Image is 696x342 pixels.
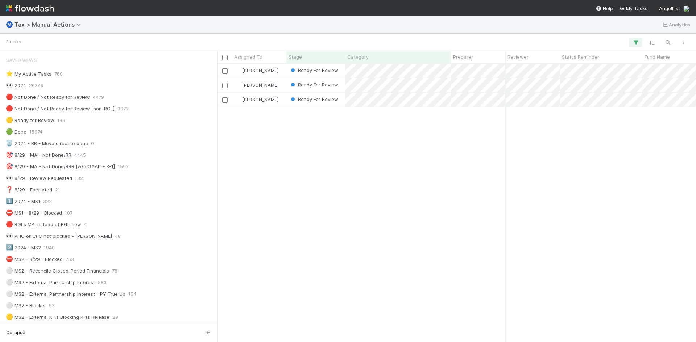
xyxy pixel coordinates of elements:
span: 3072 [117,104,129,113]
img: avatar_e41e7ae5-e7d9-4d8d-9f56-31b0d7a2f4fd.png [683,5,690,12]
span: 👀 [6,82,13,88]
div: Ready For Review [289,96,338,103]
div: Not Done / Not Ready for Review [non-RGL] [6,104,115,113]
span: 1597 [118,162,128,171]
span: Ready For Review [289,67,338,73]
span: 15674 [29,127,42,136]
span: Saved Views [6,53,37,67]
img: avatar_e41e7ae5-e7d9-4d8d-9f56-31b0d7a2f4fd.png [235,68,241,73]
span: ⚪ [6,279,13,285]
span: Category [347,53,369,60]
div: 2024 - MS1 [6,197,40,206]
div: Not Done / Not Ready for Review [6,93,90,102]
img: avatar_e41e7ae5-e7d9-4d8d-9f56-31b0d7a2f4fd.png [235,82,241,88]
span: 🗑️ [6,140,13,146]
div: Ready for Review [6,116,54,125]
span: Status Reminder [562,53,599,60]
div: Ready For Review [289,81,338,88]
div: 2024 [6,81,26,90]
span: 2️⃣ [6,244,13,250]
span: 78 [112,266,117,275]
span: 20349 [29,81,43,90]
span: ⚪ [6,291,13,297]
div: Ready For Review [289,67,338,74]
div: MS2 - Reconcile Closed-Period Financials [6,266,109,275]
span: Preparer [453,53,473,60]
span: 👀 [6,175,13,181]
span: Fund Name [645,53,670,60]
span: 0 [91,139,94,148]
span: 583 [98,278,107,287]
div: [PERSON_NAME] [235,67,279,74]
span: 🎯 [6,163,13,169]
span: ⭐ [6,71,13,77]
span: [PERSON_NAME] [242,68,279,73]
div: My Active Tasks [6,69,51,79]
span: Collapse [6,329,25,336]
span: ⚪ [6,302,13,308]
span: 4 [84,220,87,229]
span: 1940 [44,243,55,252]
span: 322 [43,197,52,206]
span: Tax > Manual Actions [14,21,85,28]
span: 🔴 [6,105,13,111]
div: MS1 - 8/29 - Blocked [6,208,62,218]
div: 8/29 - Escalated [6,185,52,194]
span: ❓ [6,186,13,193]
a: My Tasks [619,5,647,12]
span: [PERSON_NAME] [242,97,279,102]
div: Help [596,5,613,12]
span: 4479 [93,93,104,102]
div: 2024 - BR - Move direct to done [6,139,88,148]
span: 29 [112,313,118,322]
span: [PERSON_NAME] [242,82,279,88]
span: 🟡 [6,314,13,320]
span: Reviewer [507,53,529,60]
input: Toggle All Rows Selected [222,55,228,60]
span: 🔴 [6,94,13,100]
span: 760 [54,69,63,79]
div: 8/29 - MA - Not Done/RRR [w/o GAAP + K-1] [6,162,115,171]
input: Toggle Row Selected [222,83,228,88]
input: Toggle Row Selected [222,97,228,103]
span: ⚪ [6,267,13,274]
span: 196 [57,116,65,125]
div: Done [6,127,26,136]
div: 2024 - MS2 [6,243,41,252]
span: 1️⃣ [6,198,13,204]
div: MS2 - External K-1s Blocking K-1s Release [6,313,109,322]
span: ⛔ [6,210,13,216]
span: Stage [289,53,302,60]
div: 8/29 - Review Requested [6,174,72,183]
img: logo-inverted-e16ddd16eac7371096b0.svg [6,2,54,14]
div: RGLs MA instead of RGL flow [6,220,81,229]
div: [PERSON_NAME] [235,81,279,89]
span: ⛔ [6,256,13,262]
span: 93 [49,301,55,310]
div: MS2 - 8/29 - Blocked [6,255,63,264]
img: avatar_e41e7ae5-e7d9-4d8d-9f56-31b0d7a2f4fd.png [235,97,241,102]
span: 107 [65,208,72,218]
span: Ⓜ️ [6,21,13,28]
span: 164 [128,290,136,299]
div: [PERSON_NAME] [235,96,279,103]
span: 🎯 [6,152,13,158]
div: PFIC or CFC not blocked - [PERSON_NAME] [6,232,112,241]
span: 21 [55,185,60,194]
span: Ready For Review [289,96,338,102]
span: 🔴 [6,221,13,227]
div: MS2 - External Partnership Interest [6,278,95,287]
span: 🟡 [6,117,13,123]
span: 🟢 [6,128,13,135]
div: 8/29 - MA - Not Done/RR [6,151,71,160]
span: 763 [66,255,74,264]
span: 48 [115,232,121,241]
a: Analytics [662,20,690,29]
span: Assigned To [234,53,262,60]
span: 132 [75,174,83,183]
span: AngelList [659,5,680,11]
span: My Tasks [619,5,647,11]
input: Toggle Row Selected [222,68,228,74]
span: Ready For Review [289,82,338,88]
div: MS2 - External Partnership Interest - PY True Up [6,290,125,299]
